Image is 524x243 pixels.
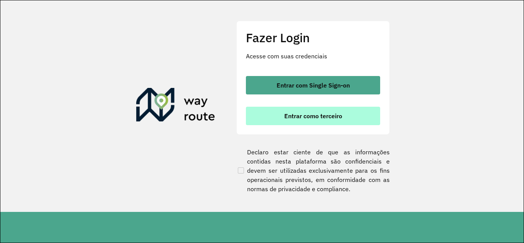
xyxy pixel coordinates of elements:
[246,30,380,45] h2: Fazer Login
[246,76,380,94] button: button
[246,51,380,61] p: Acesse com suas credenciais
[246,107,380,125] button: button
[277,82,350,88] span: Entrar com Single Sign-on
[284,113,342,119] span: Entrar como terceiro
[136,88,215,125] img: Roteirizador AmbevTech
[236,147,390,193] label: Declaro estar ciente de que as informações contidas nesta plataforma são confidenciais e devem se...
